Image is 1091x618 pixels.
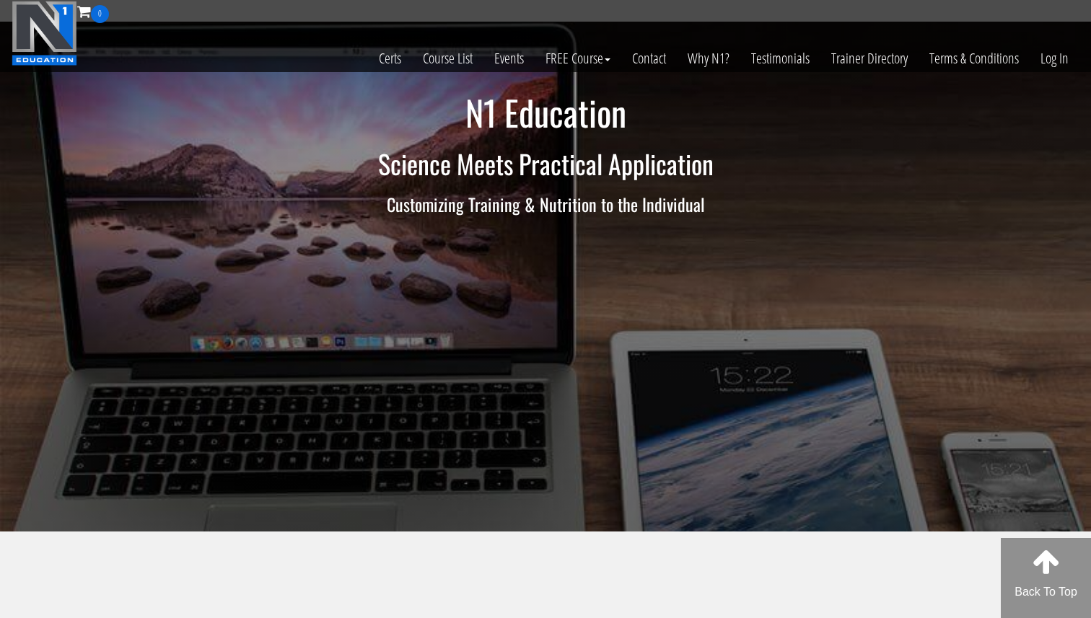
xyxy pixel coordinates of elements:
[123,195,968,213] h3: Customizing Training & Nutrition to the Individual
[412,23,483,94] a: Course List
[621,23,677,94] a: Contact
[483,23,535,94] a: Events
[677,23,740,94] a: Why N1?
[91,5,109,23] span: 0
[919,23,1030,94] a: Terms & Conditions
[740,23,820,94] a: Testimonials
[1030,23,1079,94] a: Log In
[123,94,968,132] h1: N1 Education
[820,23,919,94] a: Trainer Directory
[535,23,621,94] a: FREE Course
[77,1,109,21] a: 0
[368,23,412,94] a: Certs
[123,149,968,178] h2: Science Meets Practical Application
[12,1,77,66] img: n1-education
